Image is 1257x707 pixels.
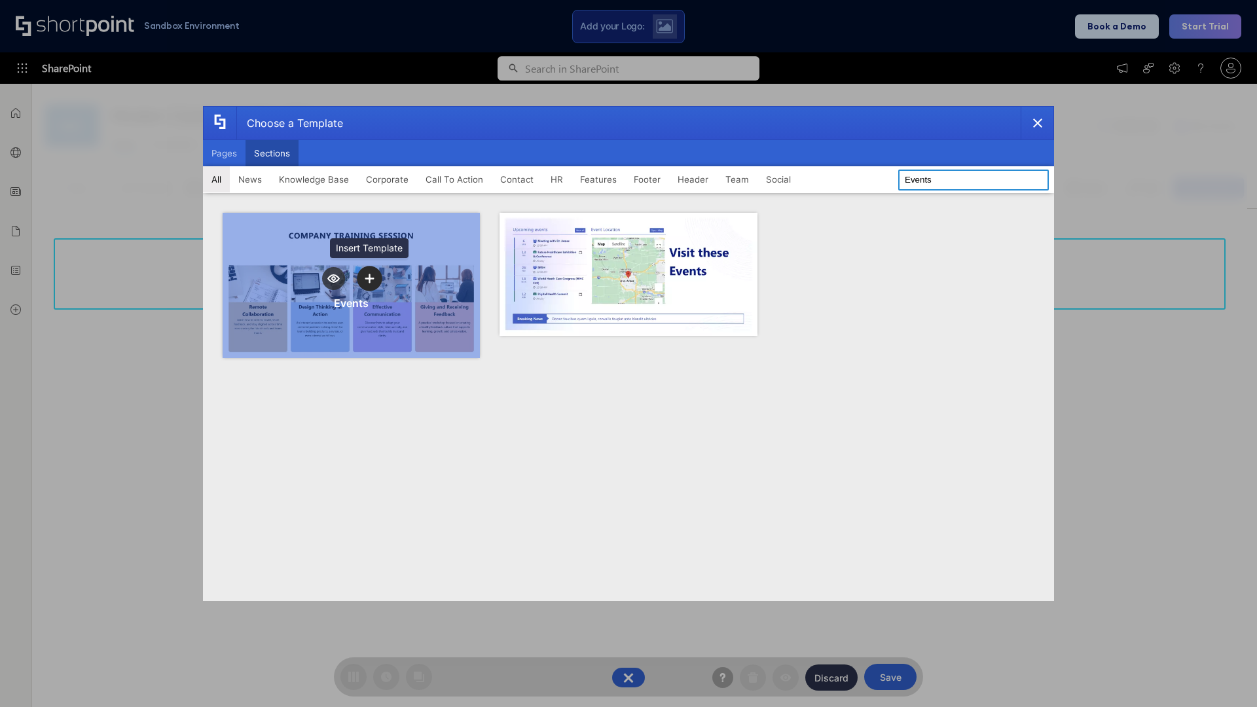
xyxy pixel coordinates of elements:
button: Header [669,166,717,192]
button: HR [542,166,572,192]
button: Contact [492,166,542,192]
button: Corporate [357,166,417,192]
button: Call To Action [417,166,492,192]
button: News [230,166,270,192]
div: template selector [203,106,1054,601]
button: Knowledge Base [270,166,357,192]
button: Team [717,166,757,192]
button: Footer [625,166,669,192]
button: All [203,166,230,192]
button: Social [757,166,799,192]
iframe: Chat Widget [1192,644,1257,707]
div: Events [334,297,369,310]
input: Search [898,170,1049,190]
div: Choose a Template [236,107,343,139]
button: Sections [246,140,299,166]
button: Pages [203,140,246,166]
button: Features [572,166,625,192]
